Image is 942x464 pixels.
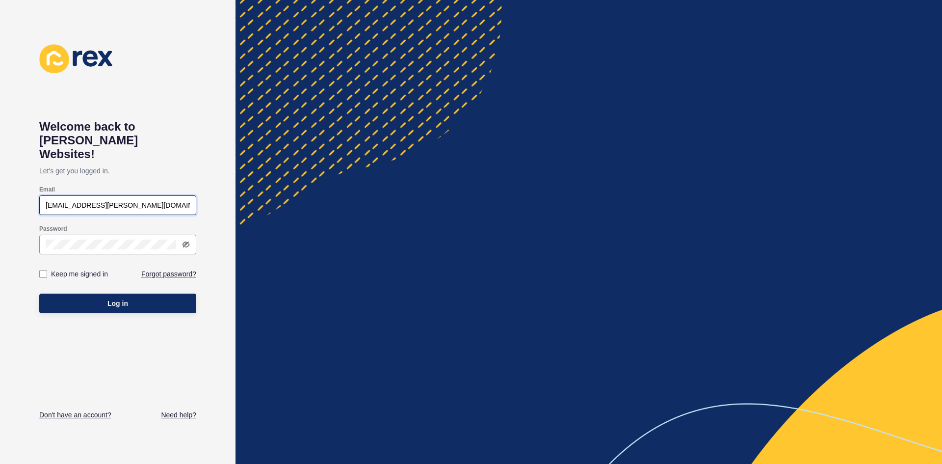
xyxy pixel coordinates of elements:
[39,225,67,233] label: Password
[39,120,196,161] h1: Welcome back to [PERSON_NAME] Websites!
[39,161,196,181] p: Let's get you logged in.
[39,410,111,420] a: Don't have an account?
[51,269,108,279] label: Keep me signed in
[141,269,196,279] a: Forgot password?
[46,200,190,210] input: e.g. name@company.com
[107,299,128,308] span: Log in
[161,410,196,420] a: Need help?
[39,294,196,313] button: Log in
[39,186,55,193] label: Email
